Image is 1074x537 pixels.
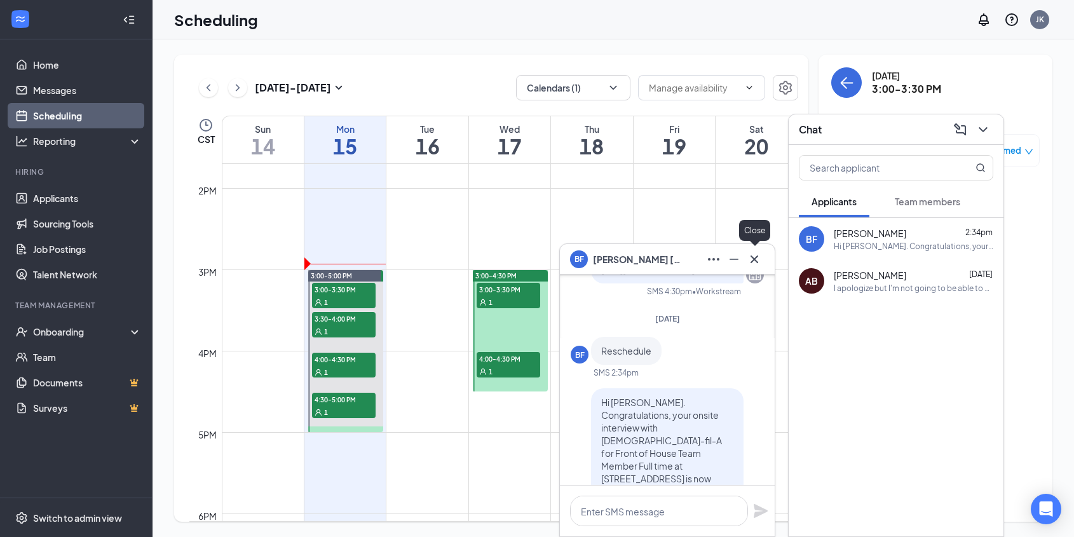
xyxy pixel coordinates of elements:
[33,103,142,128] a: Scheduling
[386,116,468,163] a: September 16, 2025
[594,367,639,378] div: SMS 2:34pm
[634,116,715,163] a: September 19, 2025
[834,241,993,252] div: Hi [PERSON_NAME]. Congratulations, your onsite interview with [DEMOGRAPHIC_DATA]-fil-A for Front ...
[551,116,632,163] a: September 18, 2025
[1036,14,1044,25] div: JK
[304,123,386,135] div: Mon
[15,300,139,311] div: Team Management
[33,262,142,287] a: Talent Network
[872,82,941,96] h3: 3:00-3:30 PM
[739,220,770,241] div: Close
[324,327,328,336] span: 1
[716,123,797,135] div: Sat
[315,369,322,376] svg: User
[312,283,376,296] span: 3:00-3:30 PM
[834,269,906,282] span: [PERSON_NAME]
[33,186,142,211] a: Applicants
[33,395,142,421] a: SurveysCrown
[551,135,632,157] h1: 18
[196,509,219,523] div: 6pm
[551,123,632,135] div: Thu
[386,135,468,157] h1: 16
[724,249,744,269] button: Minimize
[975,122,991,137] svg: ChevronDown
[33,211,142,236] a: Sourcing Tools
[315,409,322,416] svg: User
[575,350,585,360] div: BF
[747,267,763,282] svg: Company
[1031,494,1061,524] div: Open Intercom Messenger
[324,408,328,417] span: 1
[489,298,493,307] span: 1
[469,123,550,135] div: Wed
[655,314,680,323] span: [DATE]
[607,81,620,94] svg: ChevronDown
[839,75,854,90] svg: ArrowLeft
[202,80,215,95] svg: ChevronLeft
[812,196,857,207] span: Applicants
[1024,147,1033,156] span: down
[198,118,214,133] svg: Clock
[649,81,739,95] input: Manage availability
[33,370,142,395] a: DocumentsCrown
[33,236,142,262] a: Job Postings
[976,12,991,27] svg: Notifications
[222,116,304,163] a: September 14, 2025
[386,123,468,135] div: Tue
[199,78,218,97] button: ChevronLeft
[692,286,741,297] span: • Workstream
[647,286,692,297] div: SMS 4:30pm
[601,345,651,357] span: Reschedule
[716,116,797,163] a: September 20, 2025
[15,167,139,177] div: Hiring
[806,233,817,245] div: BF
[975,163,986,173] svg: MagnifyingGlass
[198,133,215,146] span: CST
[753,503,768,519] svg: Plane
[469,116,550,163] a: September 17, 2025
[744,83,754,93] svg: ChevronDown
[255,81,331,95] h3: [DATE] - [DATE]
[969,269,993,279] span: [DATE]
[805,275,818,287] div: AB
[895,196,960,207] span: Team members
[15,512,28,524] svg: Settings
[196,346,219,360] div: 4pm
[312,353,376,365] span: 4:00-4:30 PM
[704,249,724,269] button: Ellipses
[1004,12,1019,27] svg: QuestionInfo
[799,156,950,180] input: Search applicant
[593,252,682,266] span: [PERSON_NAME] [PERSON_NAME]
[747,252,762,267] svg: Cross
[123,13,135,26] svg: Collapse
[33,512,122,524] div: Switch to admin view
[324,298,328,307] span: 1
[744,249,765,269] button: Cross
[196,184,219,198] div: 2pm
[222,135,304,157] h1: 14
[965,228,993,237] span: 2:34pm
[222,123,304,135] div: Sun
[469,135,550,157] h1: 17
[231,80,244,95] svg: ChevronRight
[15,135,28,147] svg: Analysis
[973,119,993,140] button: ChevronDown
[196,265,219,279] div: 3pm
[773,75,798,100] a: Settings
[324,368,328,377] span: 1
[831,67,862,98] button: back-button
[174,9,258,31] h1: Scheduling
[304,135,386,157] h1: 15
[634,123,715,135] div: Fri
[196,428,219,442] div: 5pm
[477,352,540,365] span: 4:00-4:30 PM
[33,135,142,147] div: Reporting
[634,135,715,157] h1: 19
[315,299,322,306] svg: User
[311,271,352,280] span: 3:00-5:00 PM
[706,252,721,267] svg: Ellipses
[950,119,970,140] button: ComposeMessage
[726,252,742,267] svg: Minimize
[953,122,968,137] svg: ComposeMessage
